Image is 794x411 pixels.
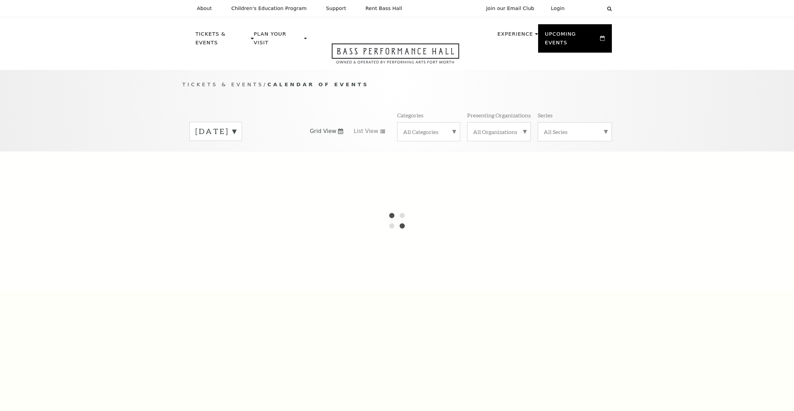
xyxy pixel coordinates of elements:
p: Plan Your Visit [254,30,302,51]
p: About [197,6,212,11]
p: Presenting Organizations [467,111,531,119]
label: All Organizations [473,128,525,135]
p: Series [538,111,553,119]
p: Categories [397,111,423,119]
p: Experience [497,30,533,42]
label: All Series [544,128,606,135]
span: Calendar of Events [267,81,369,87]
p: Support [326,6,346,11]
p: Rent Bass Hall [366,6,402,11]
label: All Categories [403,128,454,135]
p: / [182,80,612,89]
select: Select: [576,5,600,12]
span: List View [354,127,378,135]
p: Children's Education Program [231,6,307,11]
span: Grid View [310,127,337,135]
p: Tickets & Events [196,30,249,51]
label: [DATE] [195,126,236,137]
p: Upcoming Events [545,30,599,51]
span: Tickets & Events [182,81,264,87]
